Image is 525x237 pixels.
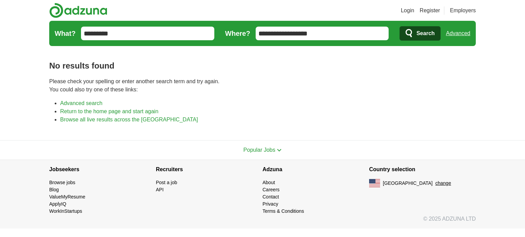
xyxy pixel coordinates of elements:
[416,27,434,40] span: Search
[60,108,158,114] a: Return to the home page and start again
[44,215,481,228] div: © 2025 ADZUNA LTD
[49,180,75,185] a: Browse jobs
[400,26,440,41] button: Search
[60,117,198,122] a: Browse all live results across the [GEOGRAPHIC_DATA]
[277,149,282,152] img: toggle icon
[49,77,476,94] p: Please check your spelling or enter another search term and try again. You could also try one of ...
[243,147,275,153] span: Popular Jobs
[55,28,76,39] label: What?
[262,201,278,207] a: Privacy
[49,60,476,72] h1: No results found
[225,28,250,39] label: Where?
[435,180,451,187] button: change
[49,201,66,207] a: ApplyIQ
[49,208,82,214] a: WorkInStartups
[156,180,177,185] a: Post a job
[262,208,304,214] a: Terms & Conditions
[262,187,280,192] a: Careers
[156,187,164,192] a: API
[450,6,476,15] a: Employers
[49,3,107,18] img: Adzuna logo
[383,180,433,187] span: [GEOGRAPHIC_DATA]
[262,180,275,185] a: About
[369,160,476,179] h4: Country selection
[420,6,440,15] a: Register
[369,179,380,187] img: US flag
[49,194,85,199] a: ValueMyResume
[401,6,414,15] a: Login
[262,194,279,199] a: Contact
[49,187,59,192] a: Blog
[446,27,470,40] a: Advanced
[60,100,103,106] a: Advanced search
